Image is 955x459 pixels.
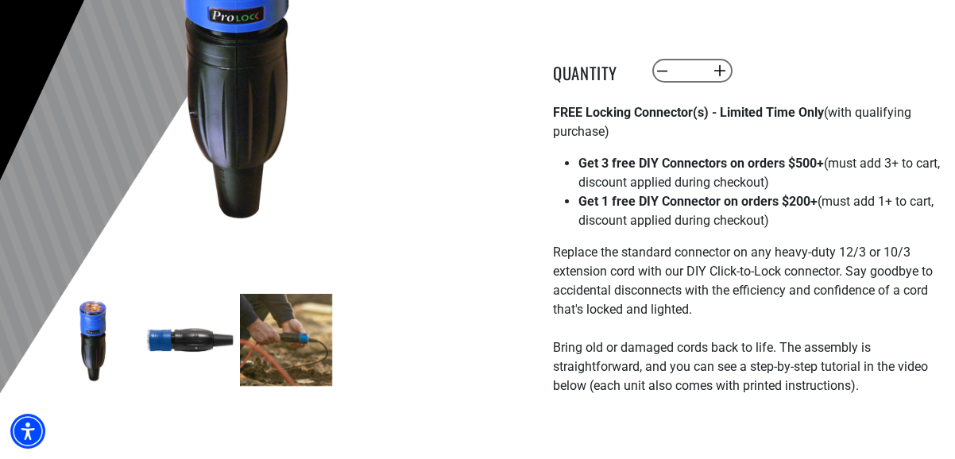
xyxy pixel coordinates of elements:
strong: Get 1 free DIY Connector on orders $200+ [578,194,818,209]
span: (must add 3+ to cart, discount applied during checkout) [578,156,940,190]
strong: FREE Locking Connector(s) - Limited Time Only [553,105,824,120]
p: Replace the standard connector on any heavy-duty 12/3 or 10/3 extension cord with our DIY Click-t... [553,243,942,415]
span: (must add 1+ to cart, discount applied during checkout) [578,194,934,228]
label: Quantity [553,60,632,81]
div: Accessibility Menu [10,414,45,449]
strong: Get 3 free DIY Connectors on orders $500+ [578,156,824,171]
span: (with qualifying purchase) [553,105,911,139]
